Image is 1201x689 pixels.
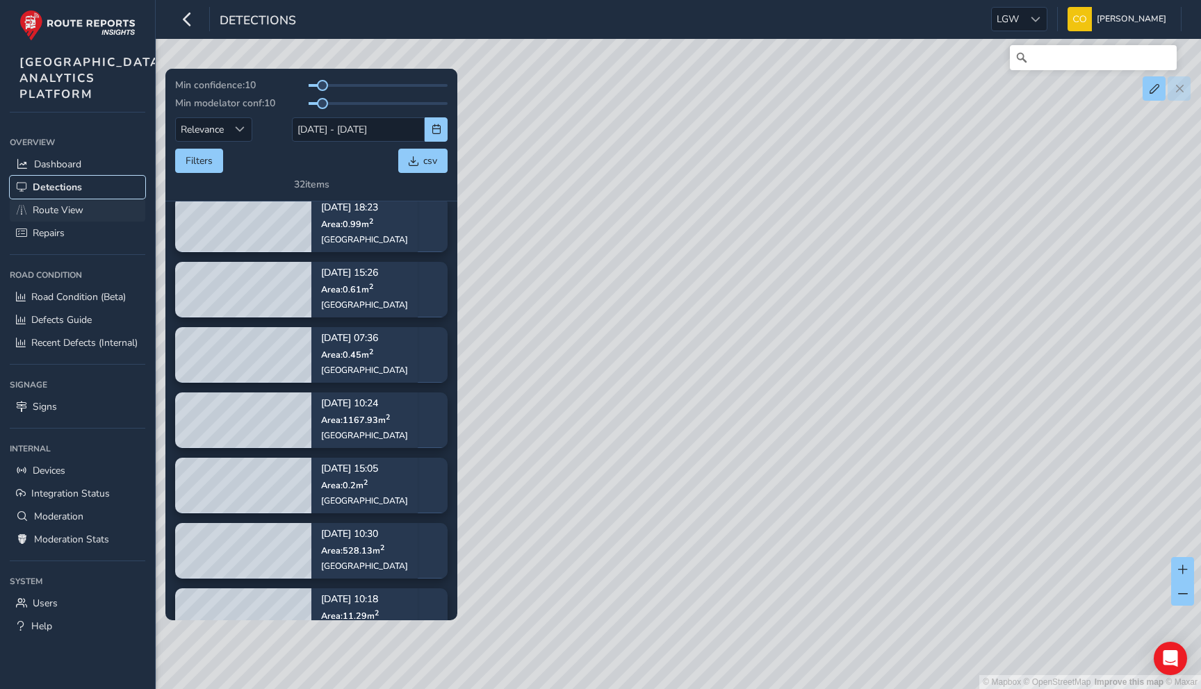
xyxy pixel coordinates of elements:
span: Area: 11.29 m [321,610,379,622]
a: Integration Status [10,482,145,505]
div: [GEOGRAPHIC_DATA] [321,561,408,572]
span: LGW [992,8,1024,31]
span: Signs [33,400,57,413]
span: Recent Defects (Internal) [31,336,138,349]
a: Road Condition (Beta) [10,285,145,308]
sup: 2 [386,412,390,422]
div: [GEOGRAPHIC_DATA] [321,430,408,441]
span: Road Condition (Beta) [31,290,126,304]
span: [GEOGRAPHIC_DATA] ANALYTICS PLATFORM [19,54,165,102]
sup: 2 [369,281,373,292]
span: 10 [264,97,275,110]
span: Repairs [33,226,65,240]
span: Area: 528.13 m [321,545,384,556]
a: Detections [10,176,145,199]
a: Moderation Stats [10,528,145,551]
a: Defects Guide [10,308,145,331]
p: [DATE] 10:30 [321,530,408,540]
span: Min modelator conf: [175,97,264,110]
span: Relevance [176,118,229,141]
p: [DATE] 18:23 [321,204,408,213]
div: System [10,571,145,592]
div: 32 items [294,178,329,191]
span: 10 [245,78,256,92]
button: csv [398,149,448,173]
span: Moderation [34,510,83,523]
span: Area: 0.45 m [321,349,373,360]
span: Defects Guide [31,313,92,326]
span: [PERSON_NAME] [1097,7,1166,31]
span: Integration Status [31,487,110,500]
sup: 2 [369,216,373,226]
div: Overview [10,132,145,153]
div: Internal [10,438,145,459]
span: Dashboard [34,158,81,171]
p: [DATE] 07:36 [321,334,408,344]
span: Detections [220,12,296,31]
span: Devices [33,464,65,477]
sup: 2 [375,608,379,618]
input: Search [1010,45,1177,70]
span: Area: 0.99 m [321,218,373,230]
p: [DATE] 15:26 [321,269,408,279]
sup: 2 [363,477,368,488]
a: Repairs [10,222,145,244]
span: Area: 1167.93 m [321,414,390,426]
p: [DATE] 10:24 [321,399,408,409]
div: [GEOGRAPHIC_DATA] [321,234,408,245]
span: Detections [33,181,82,194]
div: [GEOGRAPHIC_DATA] [321,299,408,310]
span: Area: 0.2 m [321,479,368,491]
p: [DATE] 10:18 [321,595,408,605]
div: [GEOGRAPHIC_DATA] [321,365,408,376]
a: Users [10,592,145,615]
div: Road Condition [10,265,145,285]
div: Open Intercom Messenger [1154,642,1187,675]
a: Recent Defects (Internal) [10,331,145,354]
span: Min confidence: [175,78,245,92]
span: Users [33,597,58,610]
a: Signs [10,395,145,418]
a: Devices [10,459,145,482]
sup: 2 [380,542,384,553]
a: Help [10,615,145,638]
img: rr logo [19,10,136,41]
button: Filters [175,149,223,173]
span: Route View [33,204,83,217]
span: Moderation Stats [34,533,109,546]
div: Sort by Date [229,118,252,141]
span: csv [423,154,437,167]
div: Signage [10,374,145,395]
span: Area: 0.61 m [321,283,373,295]
p: [DATE] 15:05 [321,465,408,474]
div: [GEOGRAPHIC_DATA] [321,495,408,506]
a: Dashboard [10,153,145,176]
a: Moderation [10,505,145,528]
img: diamond-layout [1068,7,1092,31]
sup: 2 [369,347,373,357]
span: Help [31,620,52,633]
button: [PERSON_NAME] [1068,7,1171,31]
a: Route View [10,199,145,222]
